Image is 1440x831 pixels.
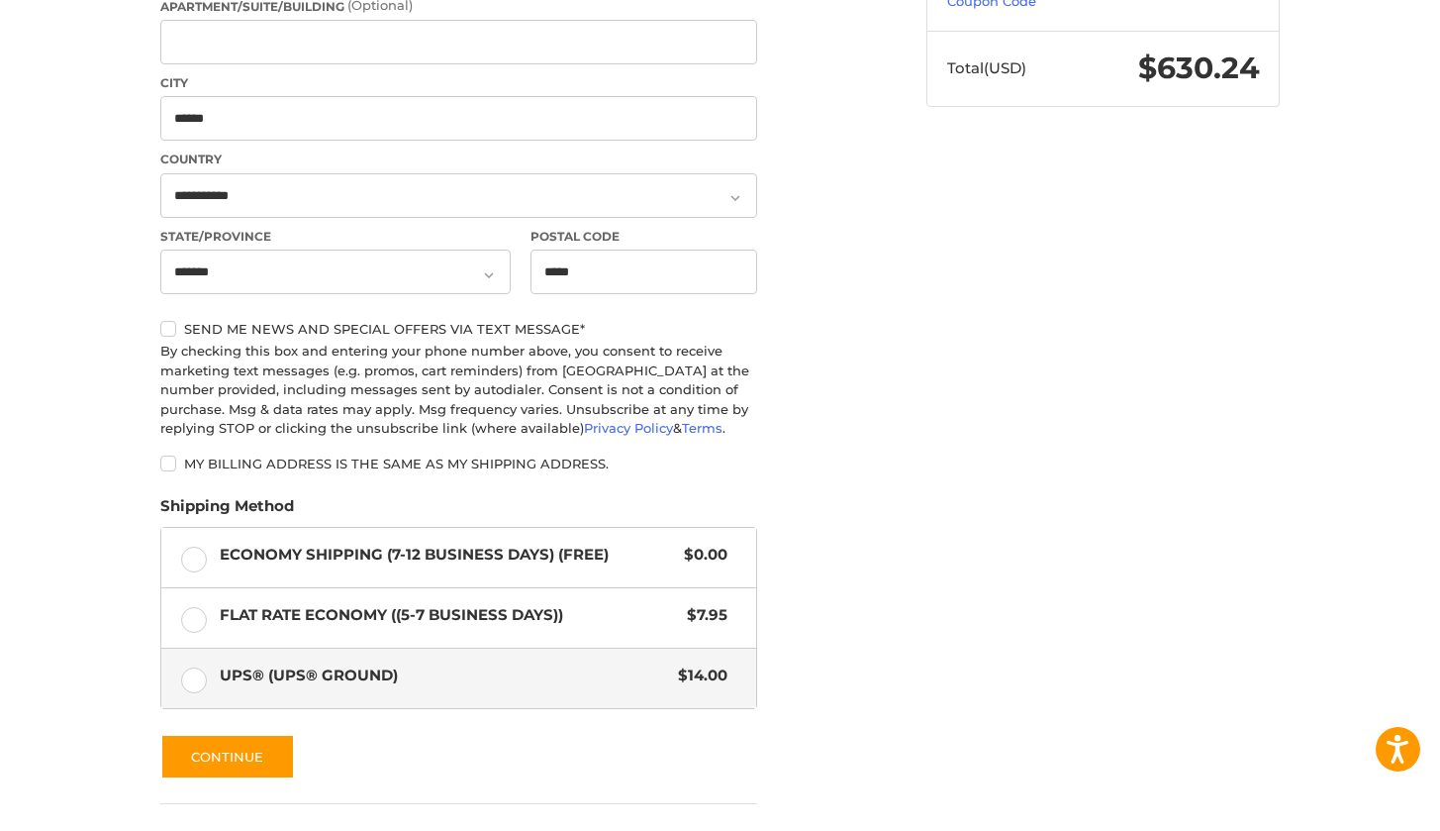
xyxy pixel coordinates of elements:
span: Total (USD) [947,58,1026,77]
label: Country [160,151,757,168]
span: $630.24 [1138,50,1260,86]
legend: Shipping Method [160,495,294,527]
a: Privacy Policy [584,420,673,436]
span: $14.00 [668,665,727,687]
span: $0.00 [674,544,727,567]
span: UPS® (UPS® Ground) [220,665,669,687]
span: $7.95 [677,604,727,627]
span: Flat Rate Economy ((5-7 Business Days)) [220,604,678,627]
label: Postal Code [530,228,758,246]
label: City [160,74,757,92]
button: Continue [160,734,295,779]
label: Send me news and special offers via text message* [160,321,757,337]
label: State/Province [160,228,511,246]
div: By checking this box and entering your phone number above, you consent to receive marketing text ... [160,342,757,439]
span: Economy Shipping (7-12 Business Days) (Free) [220,544,675,567]
label: My billing address is the same as my shipping address. [160,456,757,471]
a: Terms [682,420,722,436]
